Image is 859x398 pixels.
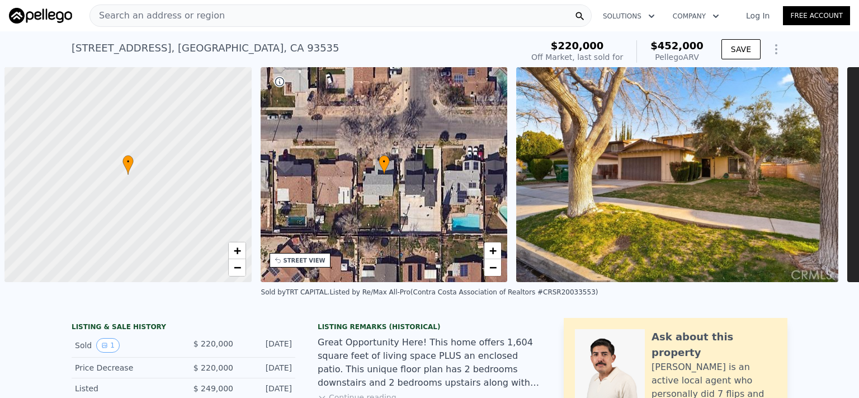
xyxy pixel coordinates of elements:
[229,242,246,259] a: Zoom in
[721,39,761,59] button: SAVE
[484,259,501,276] a: Zoom out
[329,288,598,296] div: Listed by Re/Max All-Pro (Contra Costa Association of Realtors #CRSR20033553)
[193,363,233,372] span: $ 220,000
[489,260,497,274] span: −
[261,288,330,296] div: Sold by TRT CAPITAL .
[783,6,850,25] a: Free Account
[765,38,787,60] button: Show Options
[72,40,339,56] div: [STREET_ADDRESS] , [GEOGRAPHIC_DATA] , CA 93535
[531,51,623,63] div: Off Market, last sold for
[72,322,295,334] div: LISTING & SALE HISTORY
[650,40,704,51] span: $452,000
[664,6,728,26] button: Company
[733,10,783,21] a: Log In
[516,67,838,282] img: Sale: 166615130 Parcel: 52775186
[122,155,134,175] div: •
[193,384,233,393] span: $ 249,000
[379,157,390,167] span: •
[242,338,292,353] div: [DATE]
[122,157,134,167] span: •
[242,362,292,373] div: [DATE]
[75,362,174,373] div: Price Decrease
[193,339,233,348] span: $ 220,000
[318,322,541,331] div: Listing Remarks (Historical)
[75,338,174,353] div: Sold
[489,244,497,257] span: +
[650,51,704,63] div: Pellego ARV
[484,242,501,259] a: Zoom in
[242,383,292,394] div: [DATE]
[284,256,325,265] div: STREET VIEW
[233,260,240,274] span: −
[9,8,72,24] img: Pellego
[551,40,604,51] span: $220,000
[233,244,240,257] span: +
[318,336,541,390] div: Great Opportunity Here! This home offers 1,604 square feet of living space PLUS an enclosed patio...
[594,6,664,26] button: Solutions
[90,9,225,22] span: Search an address or region
[75,383,174,394] div: Listed
[379,155,390,175] div: •
[652,329,776,360] div: Ask about this property
[96,338,120,353] button: View historical data
[229,259,246,276] a: Zoom out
